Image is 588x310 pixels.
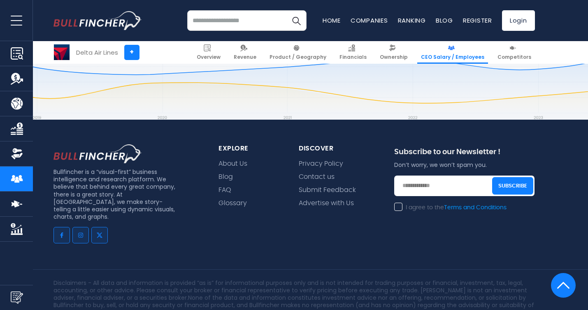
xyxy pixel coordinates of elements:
a: Privacy Policy [299,160,343,168]
span: Competitors [497,54,531,60]
a: Revenue [230,41,260,64]
a: Glossary [218,199,247,207]
img: footer logo [53,144,142,163]
button: Search [286,10,307,31]
label: I agree to the [394,204,507,211]
a: Register [463,16,492,25]
a: Go to facebook [53,227,70,243]
a: Competitors [494,41,535,64]
span: Product / Geography [270,54,326,60]
a: Terms and Conditions [444,205,507,211]
span: CEO Salary / Employees [421,54,484,60]
iframe: reCAPTCHA [394,217,519,249]
a: Companies [351,16,388,25]
a: Submit Feedback [299,186,356,194]
span: Overview [197,54,221,60]
div: Discover [299,144,374,153]
a: Product / Geography [266,41,330,64]
a: Go to instagram [72,227,89,243]
img: DAL logo [54,44,70,60]
span: Ownership [380,54,408,60]
a: Ownership [376,41,411,64]
a: Financials [336,41,370,64]
a: Go to homepage [53,11,142,30]
img: bullfincher logo [53,11,142,30]
p: Don’t worry, we won’t spam you. [394,161,535,169]
a: Login [502,10,535,31]
a: + [124,45,139,60]
a: Contact us [299,173,335,181]
a: FAQ [218,186,231,194]
span: Financials [339,54,367,60]
img: Ownership [11,148,23,160]
a: Advertise with Us [299,199,354,207]
a: Overview [193,41,224,64]
p: Bullfincher is a “visual-first” business intelligence and research platform. We believe that behi... [53,168,179,220]
div: Delta Air Lines [76,48,118,57]
a: About Us [218,160,247,168]
a: Go to twitter [91,227,108,243]
a: Blog [436,16,453,25]
a: Ranking [398,16,426,25]
a: Home [323,16,341,25]
span: Revenue [234,54,256,60]
div: explore [218,144,279,153]
button: Subscribe [492,177,533,194]
a: CEO Salary / Employees [417,41,488,64]
div: Subscribe to our Newsletter ! [394,148,535,161]
a: Blog [218,173,233,181]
